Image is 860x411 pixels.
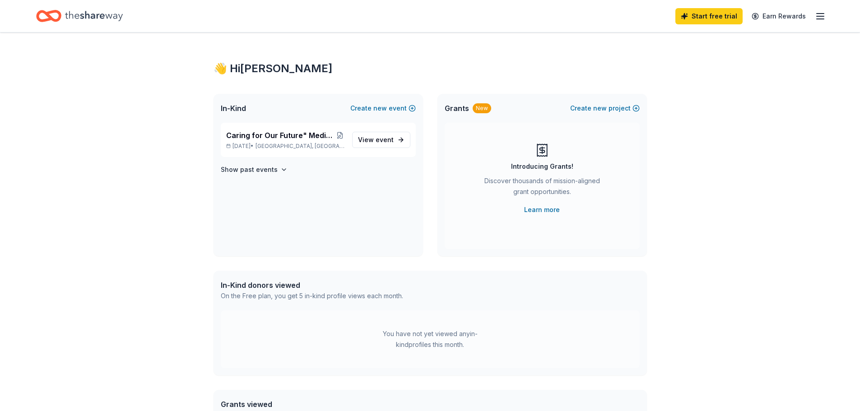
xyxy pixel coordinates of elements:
[511,161,573,172] div: Introducing Grants!
[675,8,743,24] a: Start free trial
[256,143,344,150] span: [GEOGRAPHIC_DATA], [GEOGRAPHIC_DATA]
[593,103,607,114] span: new
[373,103,387,114] span: new
[226,143,345,150] p: [DATE] •
[570,103,640,114] button: Createnewproject
[221,103,246,114] span: In-Kind
[358,134,394,145] span: View
[746,8,811,24] a: Earn Rewards
[221,291,403,301] div: On the Free plan, you get 5 in-kind profile views each month.
[481,175,604,201] div: Discover thousands of mission-aligned grant opportunities.
[221,399,398,410] div: Grants viewed
[445,103,469,114] span: Grants
[473,103,491,113] div: New
[226,130,335,141] span: Caring for Our Future" Medical Scholarship Fundraiser"
[36,5,123,27] a: Home
[350,103,416,114] button: Createnewevent
[352,132,410,148] a: View event
[221,164,288,175] button: Show past events
[221,164,278,175] h4: Show past events
[374,328,487,350] div: You have not yet viewed any in-kind profiles this month.
[376,136,394,143] span: event
[221,280,403,291] div: In-Kind donors viewed
[214,61,647,76] div: 👋 Hi [PERSON_NAME]
[524,204,560,215] a: Learn more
